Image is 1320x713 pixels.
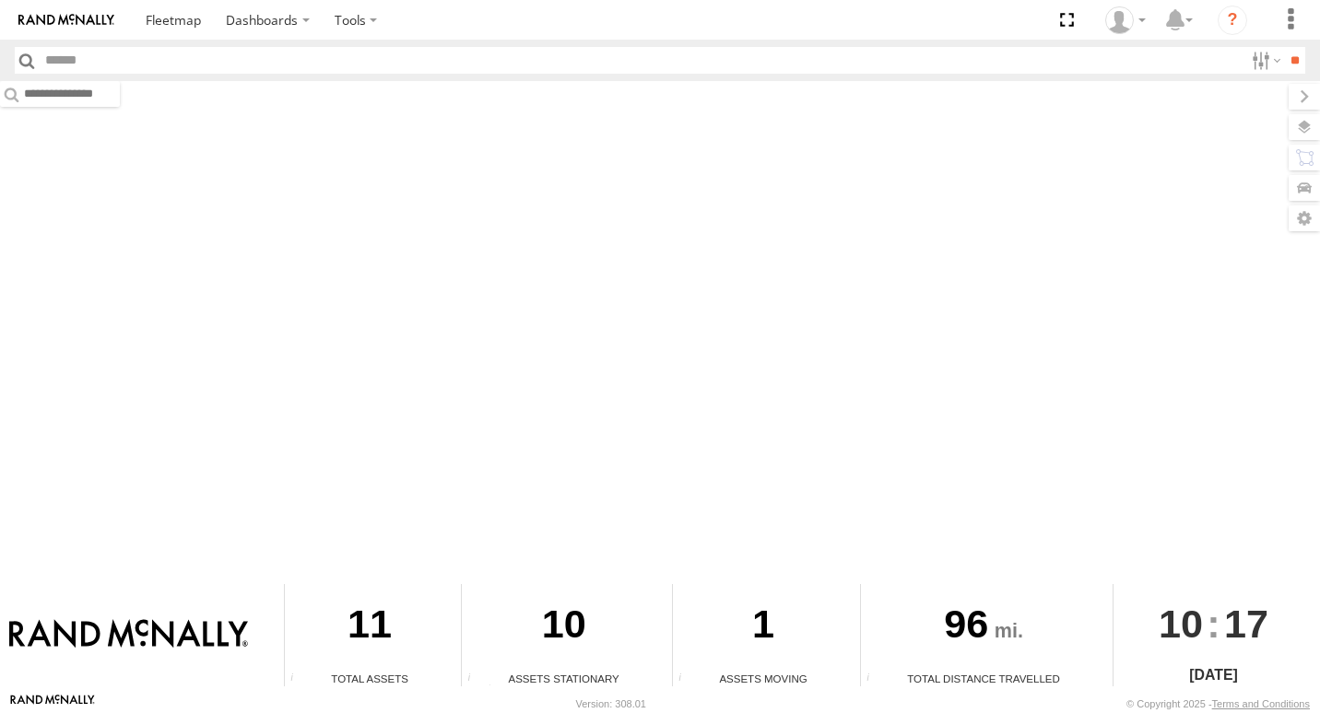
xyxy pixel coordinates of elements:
i: ? [1218,6,1247,35]
span: 17 [1224,584,1268,663]
div: © Copyright 2025 - [1126,698,1310,709]
img: Rand McNally [9,619,248,650]
a: Terms and Conditions [1212,698,1310,709]
span: 10 [1159,584,1203,663]
div: Assets Moving [673,671,854,686]
div: Total distance travelled by all assets within specified date range and applied filters [861,672,889,686]
div: : [1114,584,1314,663]
div: [DATE] [1114,664,1314,686]
div: Total number of assets current stationary. [462,672,489,686]
div: Version: 308.01 [576,698,646,709]
div: Total Distance Travelled [861,671,1106,686]
div: 11 [285,584,454,671]
div: 96 [861,584,1106,671]
img: rand-logo.svg [18,14,114,27]
label: Search Filter Options [1244,47,1284,74]
div: 10 [462,584,666,671]
div: Valeo Dash [1099,6,1152,34]
div: Assets Stationary [462,671,666,686]
label: Map Settings [1289,205,1320,231]
div: 1 [673,584,854,671]
div: Total number of Enabled Assets [285,672,312,686]
div: Total number of assets current in transit. [673,672,701,686]
a: Visit our Website [10,695,95,713]
div: Total Assets [285,671,454,686]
